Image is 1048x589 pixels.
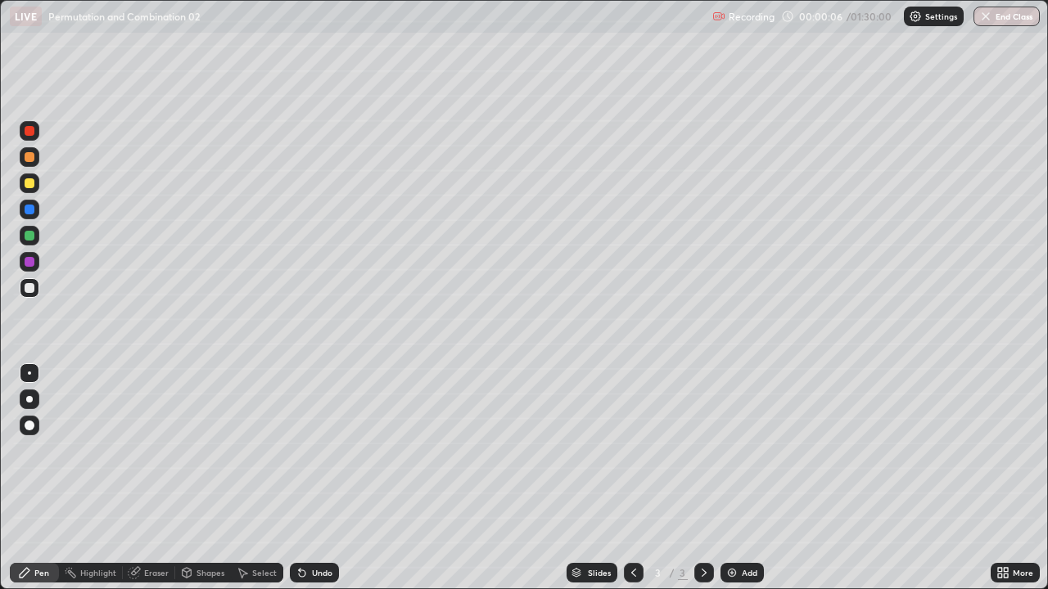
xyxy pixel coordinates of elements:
div: More [1013,569,1033,577]
p: Settings [925,12,957,20]
p: LIVE [15,10,37,23]
div: Pen [34,569,49,577]
p: Permutation and Combination 02 [48,10,200,23]
div: Slides [588,569,611,577]
div: 3 [678,565,688,580]
div: Highlight [80,569,116,577]
img: recording.375f2c34.svg [712,10,725,23]
div: Eraser [144,569,169,577]
p: Recording [729,11,775,23]
img: class-settings-icons [909,10,922,23]
div: Undo [312,569,332,577]
div: 3 [650,568,666,578]
div: Shapes [196,569,224,577]
div: Select [252,569,277,577]
div: Add [742,569,757,577]
button: End Class [973,7,1040,26]
img: end-class-cross [979,10,992,23]
div: / [670,568,675,578]
img: add-slide-button [725,566,739,579]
